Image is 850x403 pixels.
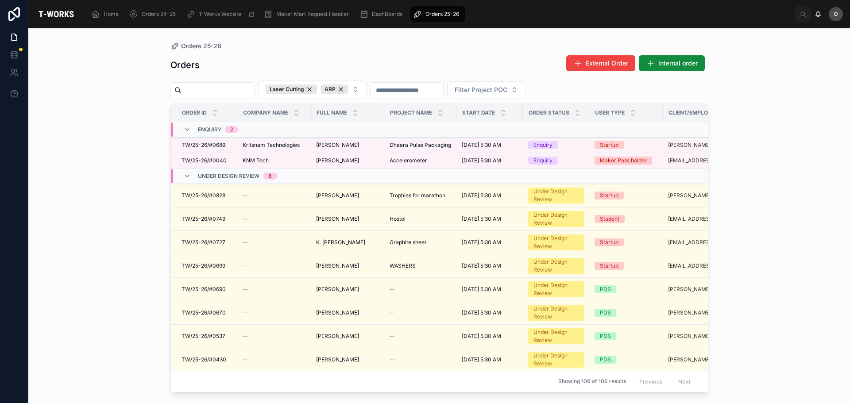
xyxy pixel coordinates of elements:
a: -- [390,286,451,293]
a: TW/25-26/#0749 [182,215,232,223]
span: [DATE] 5:30 AM [462,157,501,164]
span: [DATE] 5:30 AM [462,239,501,246]
span: TW/25-26/#0430 [182,356,226,363]
a: -- [243,239,305,246]
a: [PERSON_NAME] [316,356,379,363]
div: Enquiry [533,157,552,165]
div: Laser Cutting [266,84,317,94]
div: Under Design Review [533,328,579,344]
div: 8 [268,173,272,180]
span: TW/25-26/#0828 [182,192,225,199]
a: [DATE] 5:30 AM [462,142,518,149]
a: [PERSON_NAME] [316,286,379,293]
span: TW/25-26/#0690 [182,286,226,293]
span: -- [243,192,248,199]
span: [PERSON_NAME] [316,142,359,149]
span: [PERSON_NAME] [316,192,359,199]
span: -- [243,239,248,246]
a: [PERSON_NAME][EMAIL_ADDRESS][DOMAIN_NAME] [668,356,747,363]
a: -- [243,356,305,363]
a: Orders 25-26 [410,6,465,22]
a: Under Design Review [528,305,584,321]
a: Under Design Review [528,328,584,344]
a: Maker Pass holder [595,157,657,165]
span: TW/25-26/#0689 [182,142,225,149]
a: [PERSON_NAME][EMAIL_ADDRESS][DOMAIN_NAME] [668,333,747,340]
span: [DATE] 5:30 AM [462,192,501,199]
a: PDS [595,332,657,340]
div: 2 [230,126,233,133]
span: [PERSON_NAME] [316,157,359,164]
a: Startup [595,262,657,270]
a: KNM Tech [243,157,305,164]
h1: Orders [170,59,200,71]
a: Startup [595,238,657,246]
a: DashBoards [357,6,409,22]
span: Internal order [658,59,698,68]
span: TW/25-26/#0749 [182,215,225,223]
a: Kritsnam Technologies [243,142,305,149]
span: Graphite sheet [390,239,426,246]
span: Showing 106 of 106 results [558,378,626,385]
a: WASHERS [390,262,451,269]
a: [DATE] 5:30 AM [462,309,518,316]
span: Orders 24-25 [142,11,176,18]
a: PDS [595,356,657,364]
span: K. [PERSON_NAME] [316,239,365,246]
a: Trophies for marathon [390,192,451,199]
span: User Type [595,109,625,116]
span: External Order [586,59,628,68]
a: Under Design Review [528,188,584,203]
a: -- [390,309,451,316]
a: TW/25-26/#0699 [182,262,232,269]
a: [DATE] 5:30 AM [462,239,518,246]
div: Student [600,215,619,223]
span: [PERSON_NAME] [316,286,359,293]
a: TW/25-26/#0670 [182,309,232,316]
a: [EMAIL_ADDRESS][DOMAIN_NAME] [668,157,747,164]
div: Under Design Review [533,305,579,321]
span: DashBoards [372,11,402,18]
a: Startup [595,192,657,200]
span: Full Name [317,109,347,116]
button: Select Button [258,81,367,98]
a: -- [243,215,305,223]
span: KNM Tech [243,157,269,164]
span: [PERSON_NAME] [316,333,359,340]
button: Select Button [447,81,525,98]
a: PDS [595,285,657,293]
span: [DATE] 5:30 AM [462,309,501,316]
a: TW/25-26/#0828 [182,192,232,199]
span: TW/25-26/#0727 [182,239,225,246]
div: Under Design Review [533,258,579,274]
a: -- [243,309,305,316]
a: Dhaara Pulse Packaging [390,142,451,149]
a: [PERSON_NAME][EMAIL_ADDRESS][DOMAIN_NAME] [668,309,747,316]
span: [DATE] 5:30 AM [462,262,501,269]
img: App logo [35,7,77,21]
a: [DATE] 5:30 AM [462,333,518,340]
span: -- [243,333,248,340]
span: Hostel [390,215,406,223]
a: [DATE] 5:30 AM [462,215,518,223]
span: Home [104,11,119,18]
a: [PERSON_NAME] [316,192,379,199]
a: [PERSON_NAME][EMAIL_ADDRESS][DOMAIN_NAME] [668,142,747,149]
span: Client/Employee Email [668,109,735,116]
span: -- [390,309,395,316]
a: TW/25-26/#0727 [182,239,232,246]
a: [EMAIL_ADDRESS][DOMAIN_NAME] [668,262,747,269]
span: Order Status [529,109,569,116]
a: [PERSON_NAME] [316,309,379,316]
span: TW/25-26/#0040 [182,157,227,164]
div: PDS [600,356,611,364]
span: Accelerometer [390,157,427,164]
span: Enquiry [198,126,221,133]
div: Under Design Review [533,352,579,368]
button: Unselect ARP [321,84,348,94]
a: K. [PERSON_NAME] [316,239,379,246]
a: TW/25-26/#0040 [182,157,232,164]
